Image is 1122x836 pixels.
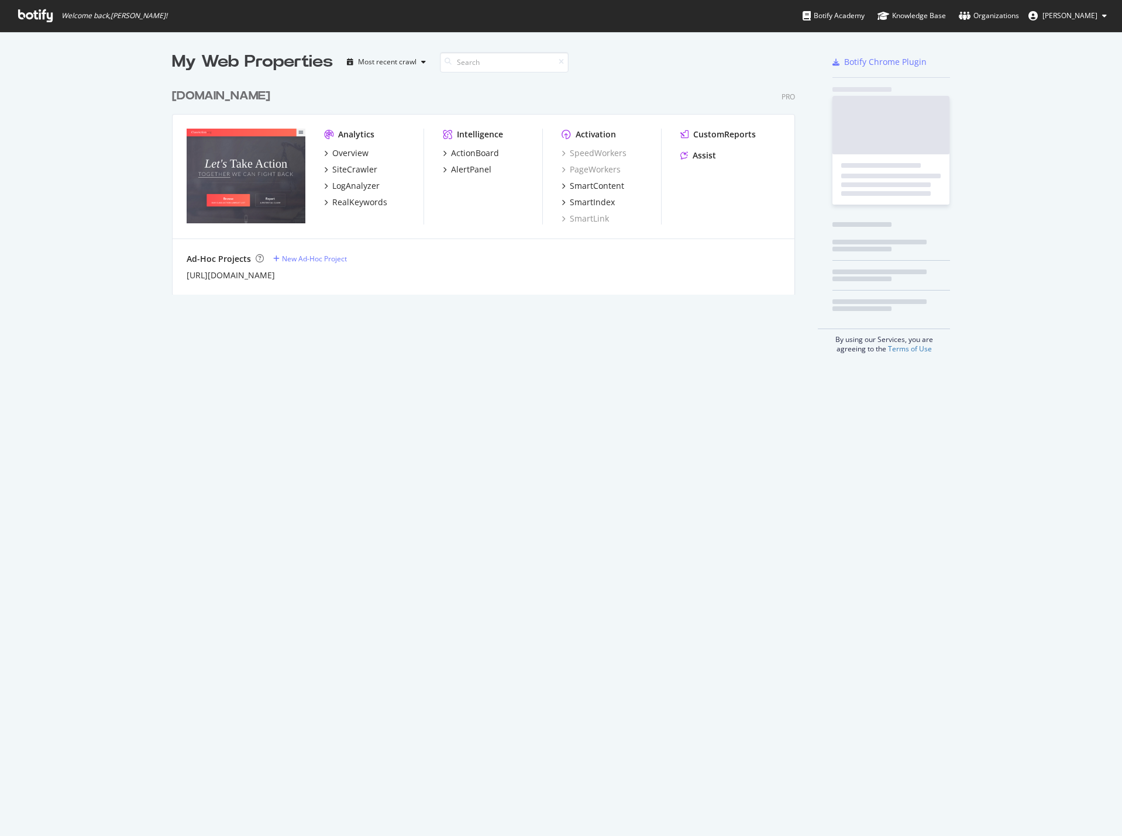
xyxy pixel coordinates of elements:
[803,10,865,22] div: Botify Academy
[959,10,1019,22] div: Organizations
[332,147,369,159] div: Overview
[570,196,615,208] div: SmartIndex
[324,164,377,175] a: SiteCrawler
[1042,11,1097,20] span: Patrick Hanan
[451,147,499,159] div: ActionBoard
[570,180,624,192] div: SmartContent
[440,52,569,72] input: Search
[342,53,431,71] button: Most recent crawl
[172,74,804,295] div: grid
[457,129,503,140] div: Intelligence
[187,129,305,223] img: classaction.org
[1019,6,1116,25] button: [PERSON_NAME]
[693,129,756,140] div: CustomReports
[562,164,621,175] a: PageWorkers
[61,11,167,20] span: Welcome back, [PERSON_NAME] !
[332,196,387,208] div: RealKeywords
[680,150,716,161] a: Assist
[282,254,347,264] div: New Ad-Hoc Project
[324,180,380,192] a: LogAnalyzer
[273,254,347,264] a: New Ad-Hoc Project
[443,147,499,159] a: ActionBoard
[324,147,369,159] a: Overview
[693,150,716,161] div: Assist
[832,56,927,68] a: Botify Chrome Plugin
[358,58,417,65] div: Most recent crawl
[562,213,609,224] a: SmartLink
[187,253,251,265] div: Ad-Hoc Projects
[818,329,950,354] div: By using our Services, you are agreeing to the
[172,88,270,105] div: [DOMAIN_NAME]
[680,129,756,140] a: CustomReports
[332,180,380,192] div: LogAnalyzer
[562,147,627,159] a: SpeedWorkers
[338,129,374,140] div: Analytics
[562,196,615,208] a: SmartIndex
[888,344,932,354] a: Terms of Use
[172,50,333,74] div: My Web Properties
[844,56,927,68] div: Botify Chrome Plugin
[576,129,616,140] div: Activation
[187,270,275,281] a: [URL][DOMAIN_NAME]
[782,92,795,102] div: Pro
[451,164,491,175] div: AlertPanel
[877,10,946,22] div: Knowledge Base
[443,164,491,175] a: AlertPanel
[172,88,275,105] a: [DOMAIN_NAME]
[332,164,377,175] div: SiteCrawler
[324,196,387,208] a: RealKeywords
[562,180,624,192] a: SmartContent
